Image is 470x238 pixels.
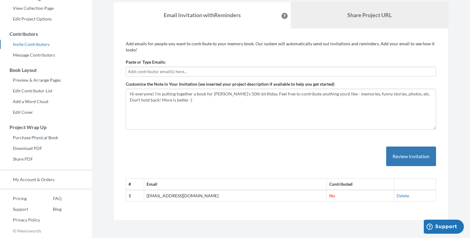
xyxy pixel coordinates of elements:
strong: Email Invitation with Reminders [164,12,241,18]
p: Add emails for people you want to contribute to your memory book. Our system will automatically s... [126,41,436,53]
b: Share Project URL [347,12,392,18]
span: No [329,193,335,198]
iframe: Opens a widget where you can chat to one of our agents [424,220,464,235]
button: Review Invitation [386,147,436,166]
h3: Book Layout [0,67,92,73]
input: Add contributor email(s) here... [128,68,434,75]
th: Contributed [326,179,394,190]
h3: Project Wrap Up [0,125,92,130]
a: Blog [40,205,62,214]
th: # [126,179,144,190]
h3: Contributors [0,31,92,37]
td: [EMAIL_ADDRESS][DOMAIN_NAME] [144,190,326,201]
th: Email [144,179,326,190]
label: Paste or Type Emails: [126,59,166,65]
a: FAQ [40,194,62,203]
th: 1 [126,190,144,201]
label: Customize the Note in Your Invitation (we inserted your project description if available to help ... [126,81,334,87]
textarea: Hi everyone! I'm putting together a book for [PERSON_NAME]'s 50th birthday. Feel free to contribu... [126,89,436,130]
a: Delete [397,193,409,198]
